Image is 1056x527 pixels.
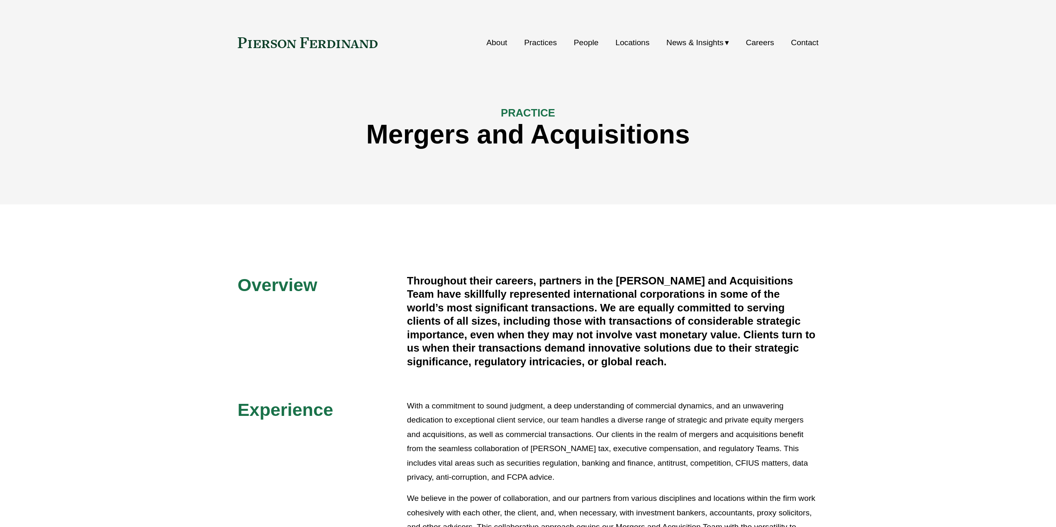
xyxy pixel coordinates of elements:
[238,119,819,150] h1: Mergers and Acquisitions
[666,35,729,51] a: folder dropdown
[746,35,774,51] a: Careers
[574,35,599,51] a: People
[486,35,507,51] a: About
[407,399,819,485] p: With a commitment to sound judgment, a deep understanding of commercial dynamics, and an unwaveri...
[791,35,818,51] a: Contact
[407,274,819,368] h4: Throughout their careers, partners in the [PERSON_NAME] and Acquisitions Team have skillfully rep...
[615,35,649,51] a: Locations
[501,107,555,119] span: PRACTICE
[666,36,724,50] span: News & Insights
[524,35,557,51] a: Practices
[238,275,317,295] span: Overview
[238,400,333,420] span: Experience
